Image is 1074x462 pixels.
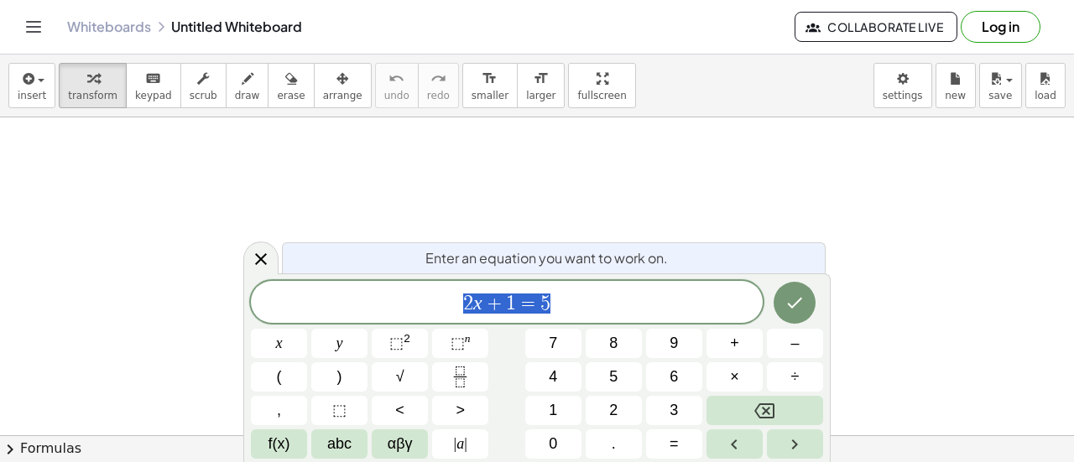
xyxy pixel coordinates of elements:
span: save [988,90,1012,101]
button: 4 [525,362,581,392]
span: Enter an equation you want to work on. [425,248,668,268]
span: ⬚ [332,399,347,422]
span: ) [337,366,342,388]
button: Toggle navigation [20,13,47,40]
span: Collaborate Live [809,19,943,34]
i: redo [430,69,446,89]
span: undo [384,90,409,101]
button: 1 [525,396,581,425]
button: Absolute value [432,429,488,459]
button: new [936,63,976,108]
span: ( [277,366,282,388]
span: abc [327,433,352,455]
button: Alphabet [311,429,368,459]
span: insert [18,90,46,101]
button: Log in [961,11,1040,43]
button: 8 [586,329,642,358]
button: erase [268,63,314,108]
span: keypad [135,90,172,101]
span: 8 [609,332,618,355]
var: x [473,292,482,314]
button: save [979,63,1022,108]
span: smaller [472,90,508,101]
i: undo [388,69,404,89]
span: fullscreen [577,90,626,101]
button: Right arrow [767,429,823,459]
button: fullscreen [568,63,635,108]
span: + [482,293,507,314]
span: < [395,399,404,422]
button: 0 [525,429,581,459]
span: 1 [549,399,557,422]
span: 2 [609,399,618,422]
span: erase [277,90,305,101]
button: redoredo [418,63,459,108]
span: 0 [549,433,557,455]
span: ÷ [791,366,800,388]
span: – [790,332,799,355]
span: > [456,399,465,422]
sup: 2 [404,332,410,345]
span: 2 [463,293,473,314]
button: draw [226,63,269,108]
button: settings [873,63,932,108]
button: format_sizesmaller [462,63,518,108]
span: 9 [670,332,678,355]
span: load [1035,90,1056,101]
span: √ [396,366,404,388]
button: format_sizelarger [517,63,565,108]
button: 3 [646,396,702,425]
button: ( [251,362,307,392]
span: , [277,399,281,422]
span: 4 [549,366,557,388]
button: , [251,396,307,425]
span: x [276,332,283,355]
span: 3 [670,399,678,422]
span: arrange [323,90,362,101]
button: y [311,329,368,358]
i: format_size [482,69,498,89]
button: scrub [180,63,227,108]
span: + [730,332,739,355]
span: f(x) [268,433,290,455]
span: 5 [540,293,550,314]
button: Collaborate Live [795,12,957,42]
button: Plus [706,329,763,358]
button: Functions [251,429,307,459]
button: 7 [525,329,581,358]
button: transform [59,63,127,108]
span: αβγ [388,433,413,455]
span: . [612,433,616,455]
span: | [464,435,467,452]
button: Greek alphabet [372,429,428,459]
span: scrub [190,90,217,101]
button: Backspace [706,396,823,425]
i: format_size [533,69,549,89]
button: Minus [767,329,823,358]
button: keyboardkeypad [126,63,181,108]
button: Square root [372,362,428,392]
span: a [454,433,467,455]
button: Times [706,362,763,392]
button: 2 [586,396,642,425]
button: ) [311,362,368,392]
span: y [336,332,343,355]
button: Superscript [432,329,488,358]
a: Whiteboards [67,18,151,35]
span: ⬚ [451,335,465,351]
button: 5 [586,362,642,392]
span: redo [427,90,450,101]
button: load [1025,63,1066,108]
button: Fraction [432,362,488,392]
span: 5 [609,366,618,388]
button: insert [8,63,55,108]
button: x [251,329,307,358]
button: undoundo [375,63,419,108]
button: Placeholder [311,396,368,425]
span: 7 [549,332,557,355]
button: Less than [372,396,428,425]
span: ⬚ [389,335,404,351]
i: keyboard [145,69,161,89]
button: arrange [314,63,372,108]
span: 1 [506,293,516,314]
